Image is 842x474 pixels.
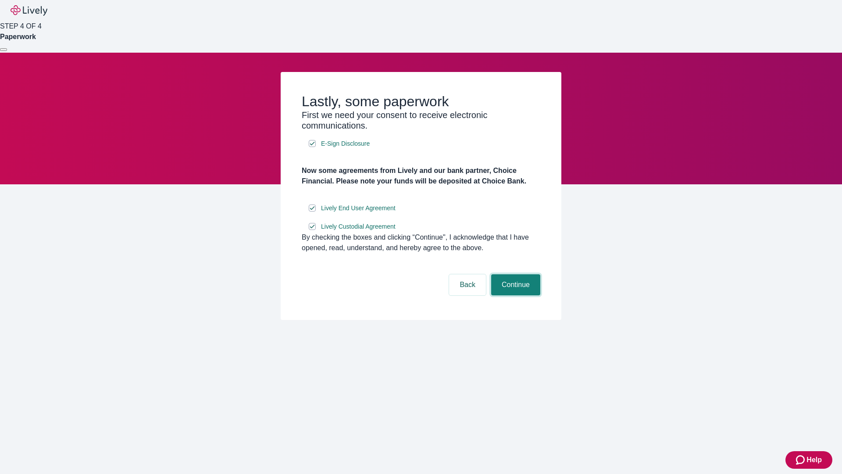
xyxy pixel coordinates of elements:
button: Back [449,274,486,295]
svg: Zendesk support icon [796,455,806,465]
a: e-sign disclosure document [319,138,371,149]
h4: Now some agreements from Lively and our bank partner, Choice Financial. Please note your funds wi... [302,165,540,187]
span: Help [806,455,822,465]
img: Lively [11,5,47,16]
button: Continue [491,274,540,295]
h3: First we need your consent to receive electronic communications. [302,110,540,131]
div: By checking the boxes and clicking “Continue", I acknowledge that I have opened, read, understand... [302,232,540,253]
h2: Lastly, some paperwork [302,93,540,110]
a: e-sign disclosure document [319,203,397,214]
span: E-Sign Disclosure [321,139,370,148]
a: e-sign disclosure document [319,221,397,232]
span: Lively End User Agreement [321,204,396,213]
span: Lively Custodial Agreement [321,222,396,231]
button: Zendesk support iconHelp [785,451,832,469]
